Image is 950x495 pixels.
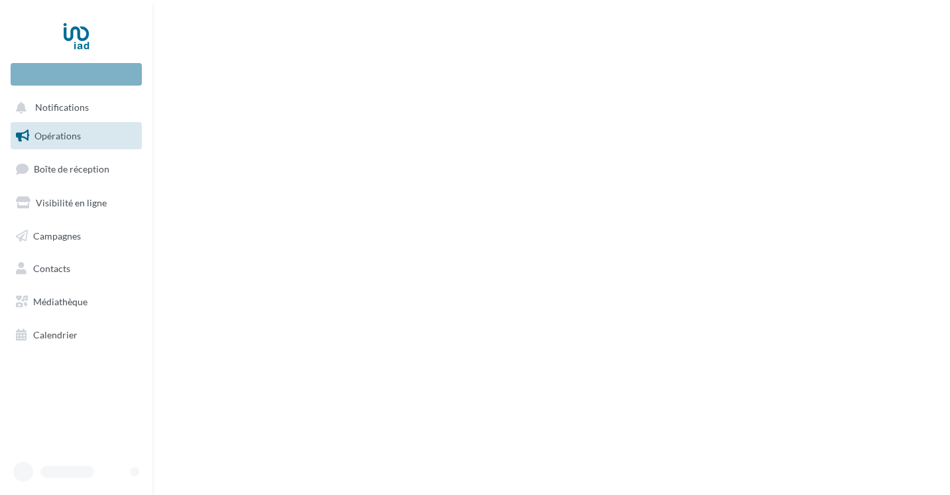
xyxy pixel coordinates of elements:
a: Calendrier [8,321,145,349]
span: Opérations [34,130,81,141]
a: Médiathèque [8,288,145,316]
span: Campagnes [33,230,81,241]
a: Visibilité en ligne [8,189,145,217]
a: Boîte de réception [8,155,145,183]
span: Contacts [33,263,70,274]
span: Boîte de réception [34,163,109,175]
a: Opérations [8,122,145,150]
a: Contacts [8,255,145,283]
span: Visibilité en ligne [36,197,107,208]
span: Notifications [35,102,89,113]
span: Calendrier [33,329,78,340]
div: Nouvelle campagne [11,63,142,86]
a: Campagnes [8,222,145,250]
span: Médiathèque [33,296,88,307]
